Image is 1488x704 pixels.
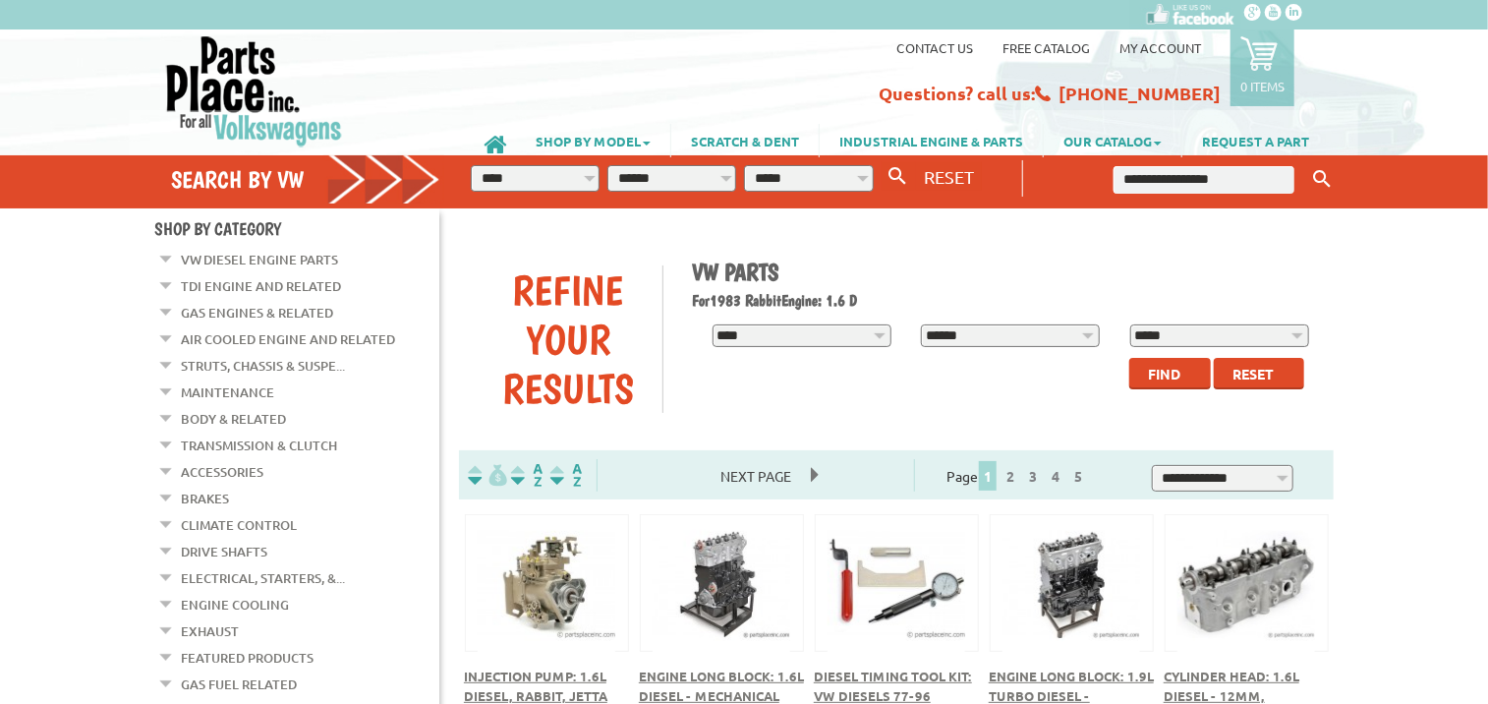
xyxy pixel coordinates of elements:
[671,124,819,157] a: SCRATCH & DENT
[701,467,811,485] a: Next Page
[181,459,263,485] a: Accessories
[1232,365,1274,382] span: Reset
[1230,29,1294,106] a: 0 items
[181,592,289,617] a: Engine Cooling
[1047,467,1064,485] a: 4
[181,380,274,405] a: Maintenance
[701,461,811,491] span: Next Page
[1240,78,1285,94] p: 0 items
[474,265,662,413] div: Refine Your Results
[181,273,341,299] a: TDI Engine and Related
[1148,365,1180,382] span: Find
[507,464,546,487] img: Sort by Headline
[181,512,297,538] a: Climate Control
[164,34,344,147] img: Parts Place Inc!
[916,162,982,191] button: RESET
[693,291,711,310] span: For
[1307,163,1337,196] button: Keyword Search
[914,459,1120,492] div: Page
[181,486,229,511] a: Brakes
[181,353,345,379] a: Struts, Chassis & Suspe...
[1024,467,1042,485] a: 3
[1214,358,1304,389] button: Reset
[181,247,338,272] a: VW Diesel Engine Parts
[181,326,395,352] a: Air Cooled Engine and Related
[1182,124,1329,157] a: REQUEST A PART
[181,645,314,671] a: Featured Products
[693,291,1320,310] h2: 1983 Rabbit
[468,464,507,487] img: filterpricelow.svg
[181,433,337,458] a: Transmission & Clutch
[181,565,345,591] a: Electrical, Starters, &...
[181,618,239,644] a: Exhaust
[181,672,297,697] a: Gas Fuel Related
[814,668,972,704] a: Diesel Timing Tool Kit: VW Diesels 77-96
[896,39,973,56] a: Contact us
[516,124,670,157] a: SHOP BY MODEL
[1002,467,1019,485] a: 2
[693,258,1320,286] h1: VW Parts
[1069,467,1087,485] a: 5
[1044,124,1181,157] a: OUR CATALOG
[882,162,915,191] button: Search By VW...
[1129,358,1211,389] button: Find
[979,461,997,491] span: 1
[1119,39,1201,56] a: My Account
[181,300,333,325] a: Gas Engines & Related
[820,124,1043,157] a: INDUSTRIAL ENGINE & PARTS
[154,218,439,239] h4: Shop By Category
[782,291,858,310] span: Engine: 1.6 D
[1002,39,1090,56] a: Free Catalog
[181,539,267,564] a: Drive Shafts
[924,166,974,187] span: RESET
[546,464,586,487] img: Sort by Sales Rank
[171,165,440,194] h4: Search by VW
[181,406,286,432] a: Body & Related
